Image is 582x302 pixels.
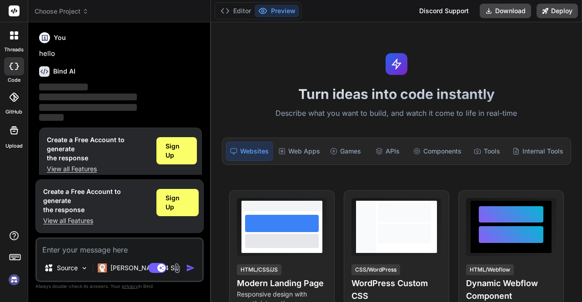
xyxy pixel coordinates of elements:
[237,277,327,290] h4: Modern Landing Page
[275,142,324,161] div: Web Apps
[110,263,178,272] p: [PERSON_NAME] 4 S..
[39,84,88,90] span: ‌
[5,108,22,116] label: GitHub
[4,46,24,54] label: threads
[326,142,366,161] div: Games
[47,135,149,163] h1: Create a Free Account to generate the response
[466,264,514,275] div: HTML/Webflow
[226,142,273,161] div: Websites
[172,263,182,273] img: attachment
[43,187,149,214] h1: Create a Free Account to generate the response
[6,272,22,287] img: signin
[53,67,75,76] h6: Bind AI
[255,5,299,17] button: Preview
[98,263,107,272] img: Claude 4 Sonnet
[467,142,507,161] div: Tools
[351,264,400,275] div: CSS/WordPress
[122,283,138,289] span: privacy
[410,142,465,161] div: Components
[216,108,577,119] p: Describe what you want to build, and watch it come to life in real-time
[80,264,88,272] img: Pick Models
[237,264,281,275] div: HTML/CSS/JS
[509,142,567,161] div: Internal Tools
[367,142,407,161] div: APIs
[186,263,195,272] img: icon
[43,216,149,225] p: View all Features
[39,104,137,111] span: ‌
[166,142,188,160] span: Sign Up
[39,49,202,59] p: hello
[537,4,578,18] button: Deploy
[414,4,474,18] div: Discord Support
[166,193,190,212] span: Sign Up
[39,114,64,121] span: ‌
[57,263,78,272] p: Source
[216,86,577,102] h1: Turn ideas into code instantly
[480,4,531,18] button: Download
[35,282,204,291] p: Always double-check its answers. Your in Bind
[47,164,149,173] p: View all Features
[39,94,137,100] span: ‌
[5,142,23,150] label: Upload
[35,7,89,16] span: Choose Project
[8,76,20,84] label: code
[54,33,66,42] h6: You
[217,5,255,17] button: Editor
